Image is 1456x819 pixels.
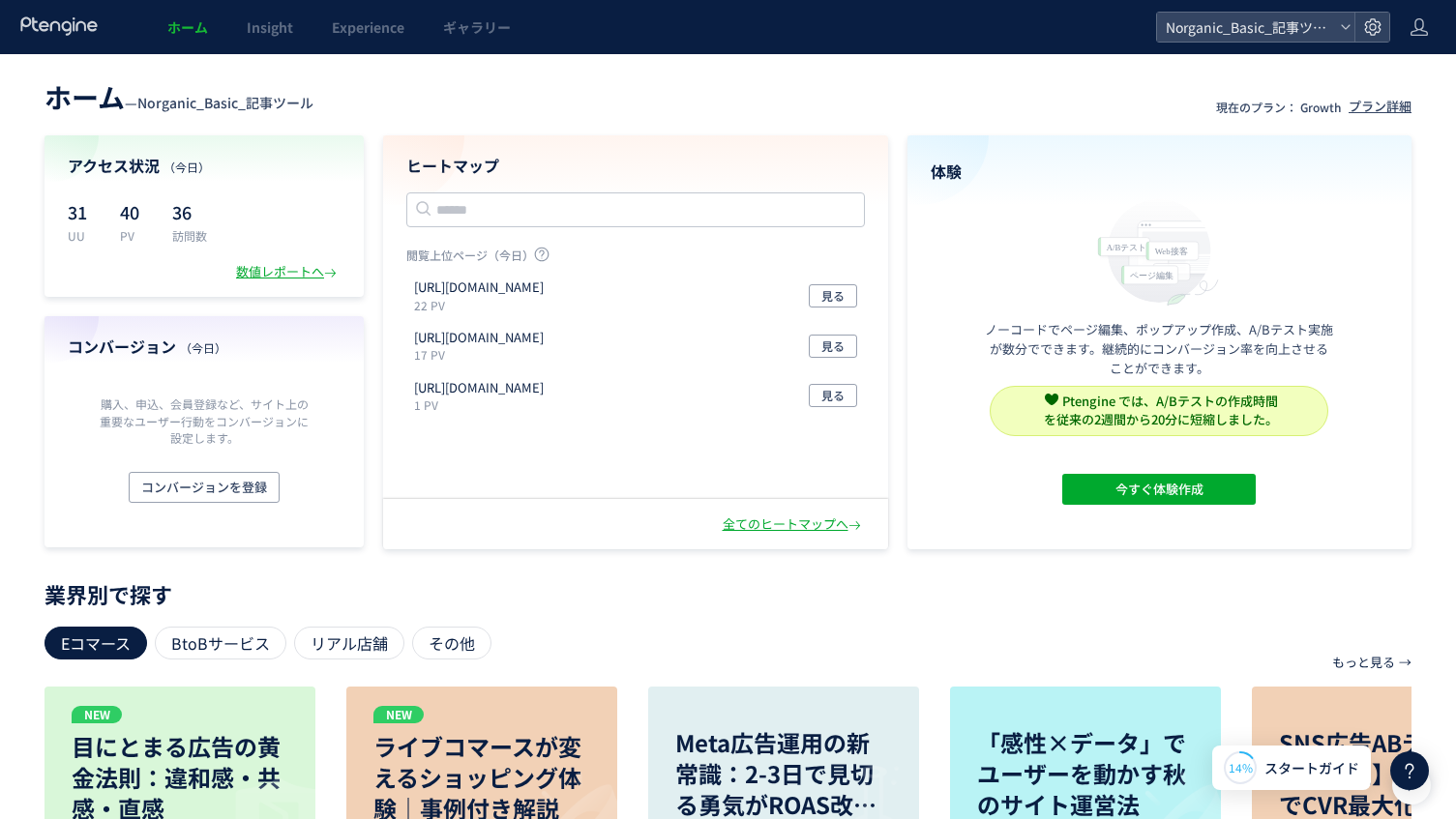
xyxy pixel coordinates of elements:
p: → [1399,646,1411,679]
div: — [45,77,313,116]
span: スタートガイド [1264,758,1359,778]
span: 見る [821,284,845,307]
span: 14% [1229,759,1253,775]
button: 見る [809,335,857,358]
span: ギャラリー [443,17,511,37]
p: 31 [68,196,97,227]
div: 全てのヒートマップへ [723,515,865,534]
p: 閲覧上位ページ（今日） [406,247,865,271]
p: もっと見る [1332,646,1395,679]
span: ホーム [45,77,125,116]
p: 訪問数 [172,227,207,244]
span: Ptengine では、A/Bテストの作成時間 を従来の2週間から20分に短縮しました。 [1044,392,1278,428]
div: Eコマース [45,627,147,659]
p: 購入、申込、会員登録など、サイト上の重要なユーザー行動をコンバージョンに設定します。 [95,395,313,445]
span: 見る [821,384,845,407]
p: ノーコードでページ編集、ポップアップ作成、A/Bテスト実施が数分でできます。継続的にコンバージョン率を向上させることができます。 [985,320,1333,378]
p: NEW [373,706,424,723]
p: 17 PV [414,346,551,363]
p: https://lp.sirok.jp/4d0ac884/index.html [414,379,544,397]
span: 見る [821,335,845,358]
span: Norganic_Basic_記事ツール [1160,13,1332,42]
p: UU [68,227,97,244]
p: 22 PV [414,297,551,313]
span: 今すぐ体験作成 [1115,474,1203,505]
div: その他 [412,627,491,659]
button: 見る [809,384,857,407]
h4: 体験 [931,161,1389,183]
p: https://sirok.jp/ads/Uv943gccbLtlL34B [414,329,544,347]
span: Experience [332,17,404,37]
span: ホーム [167,17,208,37]
p: 現在のプラン： Growth [1216,99,1341,115]
span: Norganic_Basic_記事ツール [137,93,313,112]
div: プラン詳細 [1349,98,1411,116]
p: 36 [172,196,207,227]
button: コンバージョンを登録 [129,472,280,503]
span: （今日） [163,159,210,175]
span: （今日） [180,339,226,356]
h4: ヒートマップ [406,155,865,177]
p: PV [120,227,149,244]
p: https://sirok.jp/ads/Uv2mNbGipL2v1HDh [414,278,544,297]
img: home_experience_onbo_jp-C5-EgdA0.svg [1088,194,1230,307]
img: svg+xml,%3c [1045,393,1058,406]
span: Insight [247,17,293,37]
h4: コンバージョン [68,336,341,358]
p: 業界別で探す [45,588,1411,600]
p: NEW [72,706,122,723]
h4: アクセス状況 [68,155,341,177]
button: 今すぐ体験作成 [1062,474,1256,505]
div: リアル店舗 [294,627,404,659]
button: 見る [809,284,857,307]
div: BtoBサービス [155,627,286,659]
span: コンバージョンを登録 [141,472,267,503]
p: 40 [120,196,149,227]
p: 1 PV [414,396,551,413]
div: 数値レポートへ [236,263,341,281]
